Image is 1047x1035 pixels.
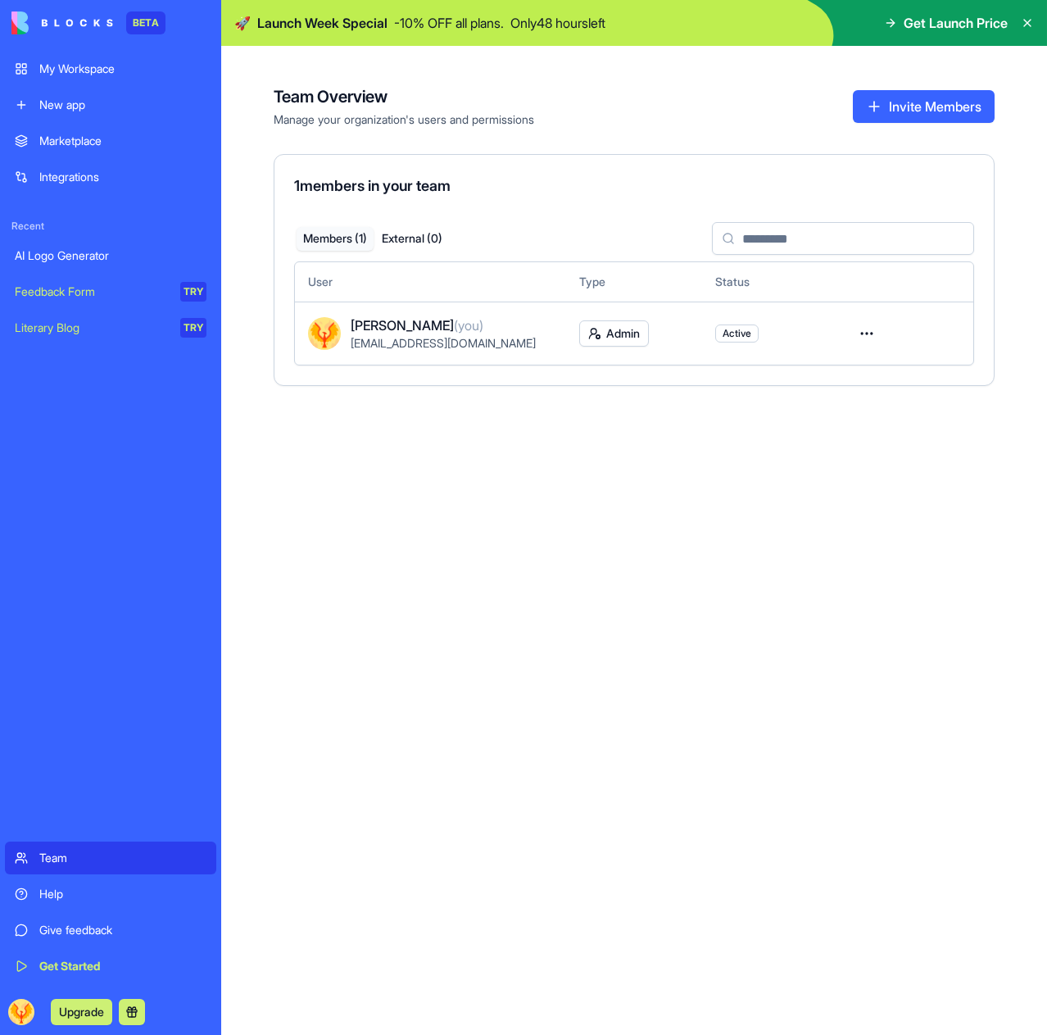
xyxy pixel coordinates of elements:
[15,320,169,336] div: Literary Blog
[51,999,112,1025] button: Upgrade
[15,284,169,300] div: Feedback Form
[5,914,216,946] a: Give feedback
[904,13,1008,33] span: Get Launch Price
[5,842,216,874] a: Team
[579,274,689,290] div: Type
[454,317,483,334] span: (you)
[5,878,216,910] a: Help
[51,1003,112,1019] a: Upgrade
[606,325,640,342] span: Admin
[5,220,216,233] span: Recent
[5,161,216,193] a: Integrations
[394,13,504,33] p: - 10 % OFF all plans.
[8,999,34,1025] img: ACg8ocIrLfKUWKO-52XLjfKd7Bf_XSlMsBkupfOyNDHIcQQ3HRIRNmnY=s96-c
[5,950,216,983] a: Get Started
[351,315,483,335] span: [PERSON_NAME]
[297,227,374,251] button: Members ( 1 )
[39,61,206,77] div: My Workspace
[39,97,206,113] div: New app
[39,886,206,902] div: Help
[180,282,206,302] div: TRY
[39,169,206,185] div: Integrations
[715,274,825,290] div: Status
[853,90,995,123] button: Invite Members
[5,239,216,272] a: AI Logo Generator
[274,85,534,108] h4: Team Overview
[234,13,251,33] span: 🚀
[274,111,534,128] span: Manage your organization's users and permissions
[308,317,341,350] img: ACg8ocIrLfKUWKO-52XLjfKd7Bf_XSlMsBkupfOyNDHIcQQ3HRIRNmnY=s96-c
[15,247,206,264] div: AI Logo Generator
[5,275,216,308] a: Feedback FormTRY
[180,318,206,338] div: TRY
[374,227,451,251] button: External ( 0 )
[579,320,649,347] button: Admin
[510,13,605,33] p: Only 48 hours left
[5,89,216,121] a: New app
[11,11,165,34] a: BETA
[39,922,206,938] div: Give feedback
[5,125,216,157] a: Marketplace
[11,11,113,34] img: logo
[294,177,451,194] span: 1 members in your team
[257,13,388,33] span: Launch Week Special
[39,133,206,149] div: Marketplace
[39,958,206,974] div: Get Started
[126,11,165,34] div: BETA
[295,262,566,302] th: User
[351,336,536,350] span: [EMAIL_ADDRESS][DOMAIN_NAME]
[5,311,216,344] a: Literary BlogTRY
[723,327,751,340] span: Active
[39,850,206,866] div: Team
[5,52,216,85] a: My Workspace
